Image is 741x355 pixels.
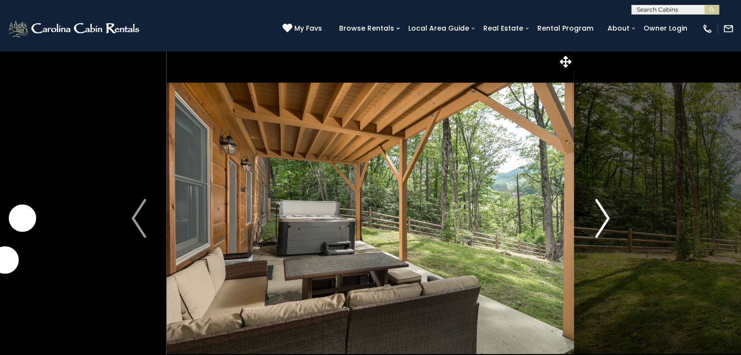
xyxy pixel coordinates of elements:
img: mail-regular-white.png [723,23,734,34]
a: Browse Rentals [334,21,399,36]
a: About [603,21,634,36]
span: My Favs [294,23,322,34]
a: Local Area Guide [403,21,474,36]
img: White-1-2.png [7,19,142,38]
a: Rental Program [532,21,598,36]
a: Real Estate [478,21,528,36]
a: Owner Login [639,21,692,36]
img: arrow [595,199,609,238]
img: arrow [132,199,146,238]
a: My Favs [283,23,324,34]
img: phone-regular-white.png [702,23,713,34]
